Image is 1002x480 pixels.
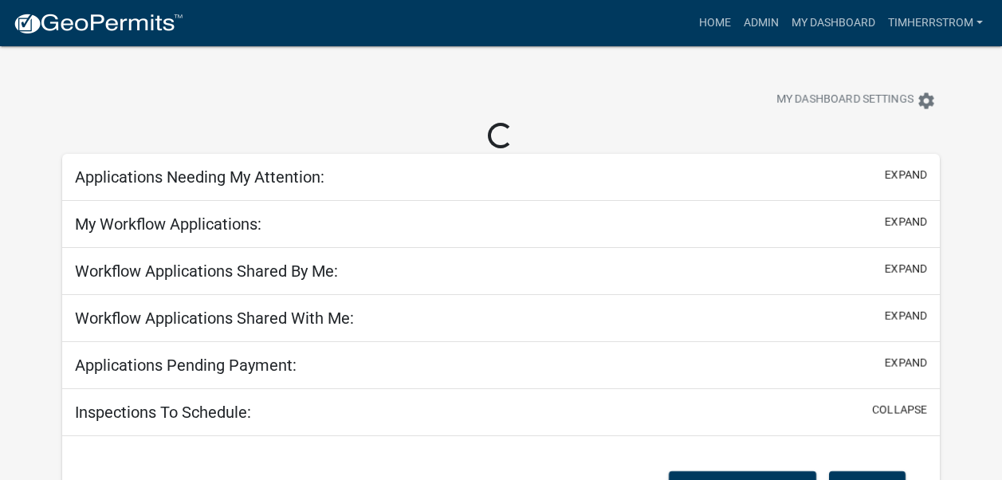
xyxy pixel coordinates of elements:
h5: Workflow Applications Shared By Me: [75,262,338,281]
h5: Workflow Applications Shared With Me: [75,309,354,328]
h5: My Workflow Applications: [75,214,261,234]
a: TimHerrstrom [882,8,989,38]
h5: Applications Pending Payment: [75,356,297,375]
a: Admin [737,8,785,38]
button: expand [885,214,927,230]
button: collapse [872,402,927,419]
button: expand [885,308,927,325]
span: My Dashboard Settings [776,91,914,110]
button: expand [885,167,927,183]
button: My Dashboard Settingssettings [764,85,949,116]
h5: Applications Needing My Attention: [75,167,324,187]
button: expand [885,355,927,372]
a: My Dashboard [785,8,882,38]
i: settings [917,91,936,110]
button: expand [885,261,927,277]
h5: Inspections To Schedule: [75,403,251,422]
a: Home [693,8,737,38]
